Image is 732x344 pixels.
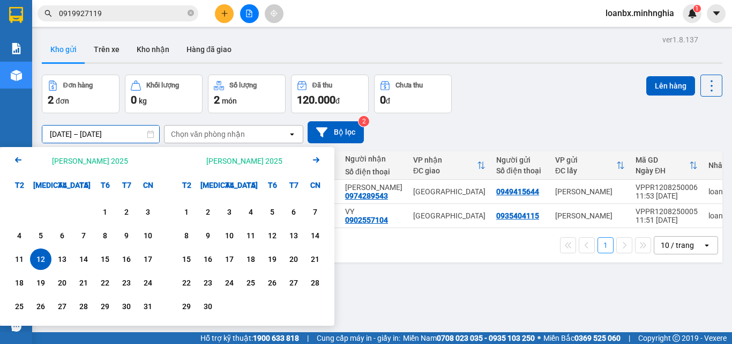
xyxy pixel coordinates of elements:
[76,229,91,242] div: 7
[243,229,258,242] div: 11
[5,37,204,50] li: 02523854854
[33,229,48,242] div: 5
[11,70,22,81] img: warehouse-icon
[437,334,535,342] strong: 0708 023 035 - 0935 103 250
[695,5,699,12] span: 1
[94,296,116,317] div: Choose Thứ Sáu, tháng 08 29 2025. It's available.
[176,201,197,223] div: Choose Thứ Hai, tháng 09 1 2025. It's available.
[51,174,73,196] div: T4
[662,34,698,46] div: ver 1.8.137
[219,174,240,196] div: T4
[62,39,70,48] span: phone
[179,206,194,218] div: 1
[137,174,159,196] div: CN
[116,225,137,246] div: Choose Thứ Bảy, tháng 08 9 2025. It's available.
[176,296,197,317] div: Choose Thứ Hai, tháng 09 29 2025. It's available.
[222,253,237,266] div: 17
[308,253,323,266] div: 21
[9,248,30,270] div: Choose Thứ Hai, tháng 08 11 2025. It's available.
[310,153,323,166] svg: Arrow Right
[345,183,402,192] div: ANH SƠN
[30,174,51,196] div: [MEDICAL_DATA]
[413,187,485,196] div: [GEOGRAPHIC_DATA]
[673,334,680,342] span: copyright
[59,8,185,19] input: Tìm tên, số ĐT hoặc mã đơn
[11,321,21,332] span: message
[178,36,240,62] button: Hàng đã giao
[312,82,332,89] div: Đã thu
[222,229,237,242] div: 10
[262,174,283,196] div: T6
[222,97,237,105] span: món
[345,155,402,163] div: Người nhận
[62,26,70,34] span: environment
[128,36,178,62] button: Kho nhận
[283,225,304,246] div: Choose Thứ Bảy, tháng 09 13 2025. It's available.
[125,75,203,113] button: Khối lượng0kg
[265,229,280,242] div: 12
[98,206,113,218] div: 1
[9,225,30,246] div: Choose Thứ Hai, tháng 08 4 2025. It's available.
[12,300,27,313] div: 25
[188,9,194,19] span: close-circle
[636,216,698,224] div: 11:51 [DATE]
[11,43,22,54] img: solution-icon
[286,253,301,266] div: 20
[94,272,116,294] div: Choose Thứ Sáu, tháng 08 22 2025. It's available.
[496,166,544,175] div: Số điện thoại
[94,225,116,246] div: Choose Thứ Sáu, tháng 08 8 2025. It's available.
[116,296,137,317] div: Choose Thứ Bảy, tháng 08 30 2025. It's available.
[222,206,237,218] div: 3
[413,166,477,175] div: ĐC giao
[76,300,91,313] div: 28
[543,332,621,344] span: Miền Bắc
[76,253,91,266] div: 14
[137,201,159,223] div: Choose Chủ Nhật, tháng 08 3 2025. It's available.
[33,253,48,266] div: 12
[55,276,70,289] div: 20
[119,229,134,242] div: 9
[597,6,683,20] span: loanbx.minhnghia
[265,4,283,23] button: aim
[30,225,51,246] div: Choose Thứ Ba, tháng 08 5 2025. It's available.
[197,248,219,270] div: Choose Thứ Ba, tháng 09 16 2025. It's available.
[308,206,323,218] div: 7
[73,248,94,270] div: Choose Thứ Năm, tháng 08 14 2025. It's available.
[98,229,113,242] div: 8
[171,129,245,140] div: Chọn văn phòng nhận
[55,300,70,313] div: 27
[42,126,159,143] input: Select a date range.
[229,82,257,89] div: Số lượng
[395,82,423,89] div: Chưa thu
[116,272,137,294] div: Choose Thứ Bảy, tháng 08 23 2025. It's available.
[179,229,194,242] div: 8
[5,5,58,58] img: logo.jpg
[413,211,485,220] div: [GEOGRAPHIC_DATA]
[12,153,25,168] button: Previous month.
[137,296,159,317] div: Choose Chủ Nhật, tháng 08 31 2025. It's available.
[688,9,697,18] img: icon-new-feature
[265,206,280,218] div: 5
[270,10,278,17] span: aim
[358,116,369,127] sup: 2
[630,151,703,180] th: Toggle SortBy
[146,82,179,89] div: Khối lượng
[73,296,94,317] div: Choose Thứ Năm, tháng 08 28 2025. It's available.
[335,97,340,105] span: đ
[222,276,237,289] div: 24
[197,201,219,223] div: Choose Thứ Ba, tháng 09 2 2025. It's available.
[496,156,544,164] div: Người gửi
[51,225,73,246] div: Choose Thứ Tư, tháng 08 6 2025. It's available.
[176,174,197,196] div: T2
[197,296,219,317] div: Choose Thứ Ba, tháng 09 30 2025. It's available.
[219,201,240,223] div: Choose Thứ Tư, tháng 09 3 2025. It's available.
[30,248,51,270] div: Selected end date. Thứ Ba, tháng 08 12 2025. It's available.
[116,201,137,223] div: Choose Thứ Bảy, tháng 08 2 2025. It's available.
[661,240,694,251] div: 10 / trang
[215,4,234,23] button: plus
[188,10,194,16] span: close-circle
[240,174,262,196] div: T5
[555,166,616,175] div: ĐC lấy
[63,82,93,89] div: Đơn hàng
[140,300,155,313] div: 31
